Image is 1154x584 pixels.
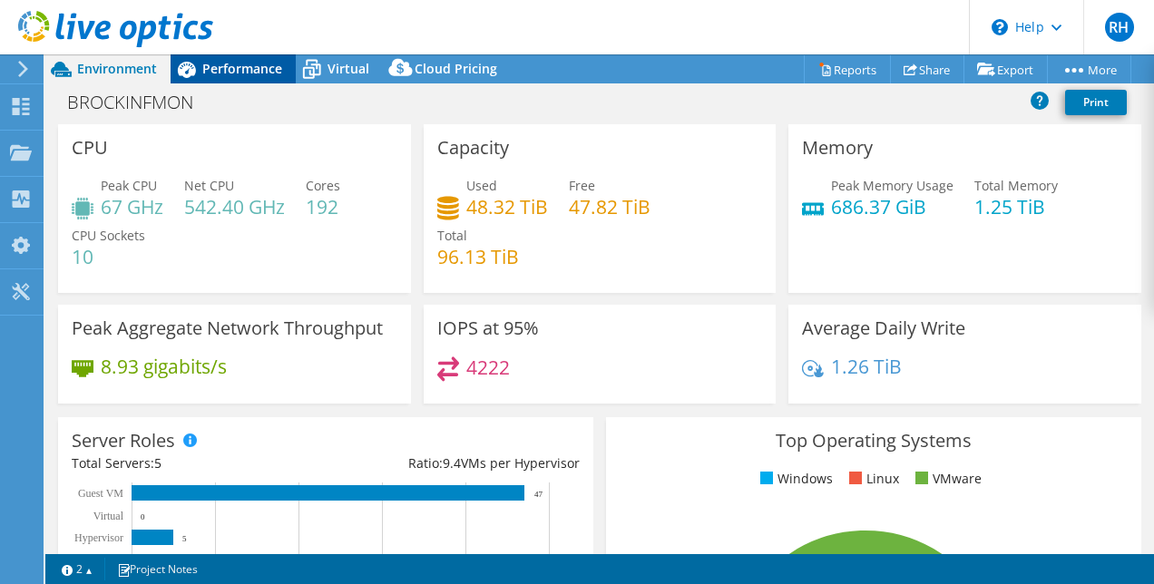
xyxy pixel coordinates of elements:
[77,60,157,77] span: Environment
[992,19,1008,35] svg: \n
[437,138,509,158] h3: Capacity
[569,197,650,217] h4: 47.82 TiB
[328,60,369,77] span: Virtual
[804,55,891,83] a: Reports
[620,431,1128,451] h3: Top Operating Systems
[974,177,1058,194] span: Total Memory
[72,453,326,473] div: Total Servers:
[72,138,108,158] h3: CPU
[49,558,105,580] a: 2
[72,247,145,267] h4: 10
[101,177,157,194] span: Peak CPU
[101,197,163,217] h4: 67 GHz
[59,92,221,112] h1: BROCKINFMON
[72,318,383,338] h3: Peak Aggregate Network Throughput
[437,318,539,338] h3: IOPS at 95%
[184,177,234,194] span: Net CPU
[845,469,899,489] li: Linux
[534,490,543,499] text: 47
[415,60,497,77] span: Cloud Pricing
[443,454,461,472] span: 9.4
[101,356,227,376] h4: 8.93 gigabits/s
[802,138,873,158] h3: Memory
[437,227,467,244] span: Total
[890,55,964,83] a: Share
[802,318,965,338] h3: Average Daily Write
[154,454,161,472] span: 5
[756,469,833,489] li: Windows
[437,247,519,267] h4: 96.13 TiB
[104,558,210,580] a: Project Notes
[831,177,954,194] span: Peak Memory Usage
[974,197,1058,217] h4: 1.25 TiB
[1047,55,1131,83] a: More
[1105,13,1134,42] span: RH
[306,177,340,194] span: Cores
[831,197,954,217] h4: 686.37 GiB
[72,227,145,244] span: CPU Sockets
[72,431,175,451] h3: Server Roles
[74,531,123,544] text: Hypervisor
[466,177,497,194] span: Used
[466,357,510,377] h4: 4222
[326,453,580,473] div: Ratio: VMs per Hypervisor
[93,510,124,522] text: Virtual
[831,356,902,376] h4: 1.26 TiB
[141,512,145,521] text: 0
[202,60,282,77] span: Performance
[466,197,548,217] h4: 48.32 TiB
[569,177,595,194] span: Free
[78,487,123,500] text: Guest VM
[963,55,1048,83] a: Export
[1065,90,1127,115] a: Print
[306,197,340,217] h4: 192
[911,469,982,489] li: VMware
[184,197,285,217] h4: 542.40 GHz
[182,534,187,543] text: 5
